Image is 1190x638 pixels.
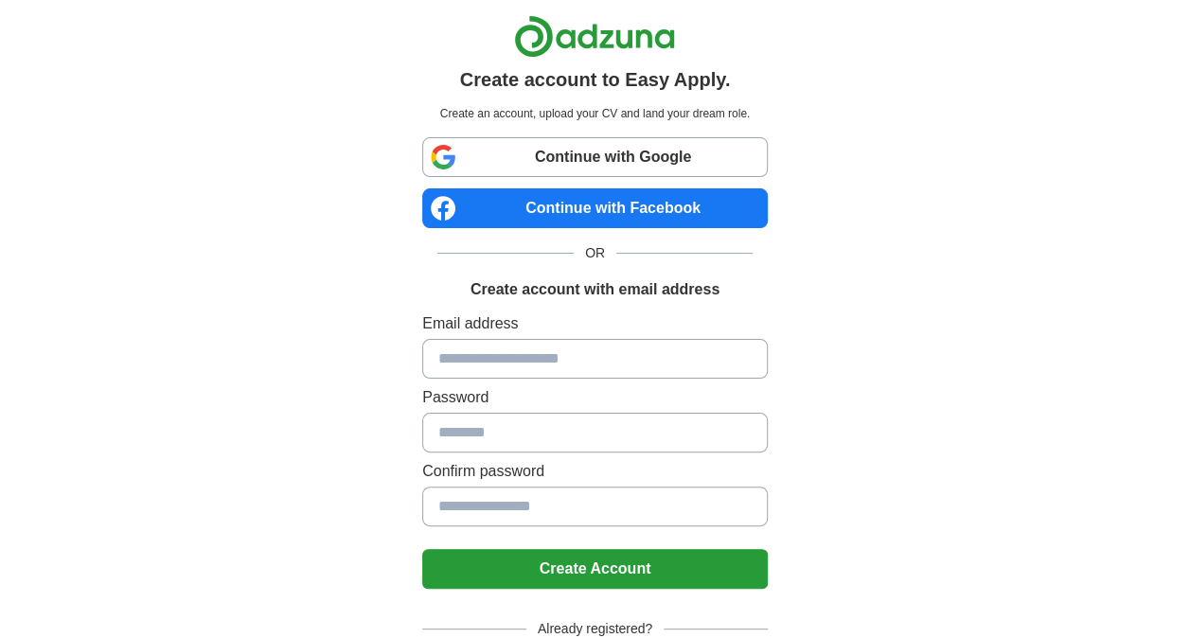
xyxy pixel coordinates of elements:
[471,278,719,301] h1: Create account with email address
[574,243,616,263] span: OR
[422,460,768,483] label: Confirm password
[422,386,768,409] label: Password
[422,137,768,177] a: Continue with Google
[422,549,768,589] button: Create Account
[422,188,768,228] a: Continue with Facebook
[422,312,768,335] label: Email address
[460,65,731,94] h1: Create account to Easy Apply.
[426,105,764,122] p: Create an account, upload your CV and land your dream role.
[514,15,675,58] img: Adzuna logo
